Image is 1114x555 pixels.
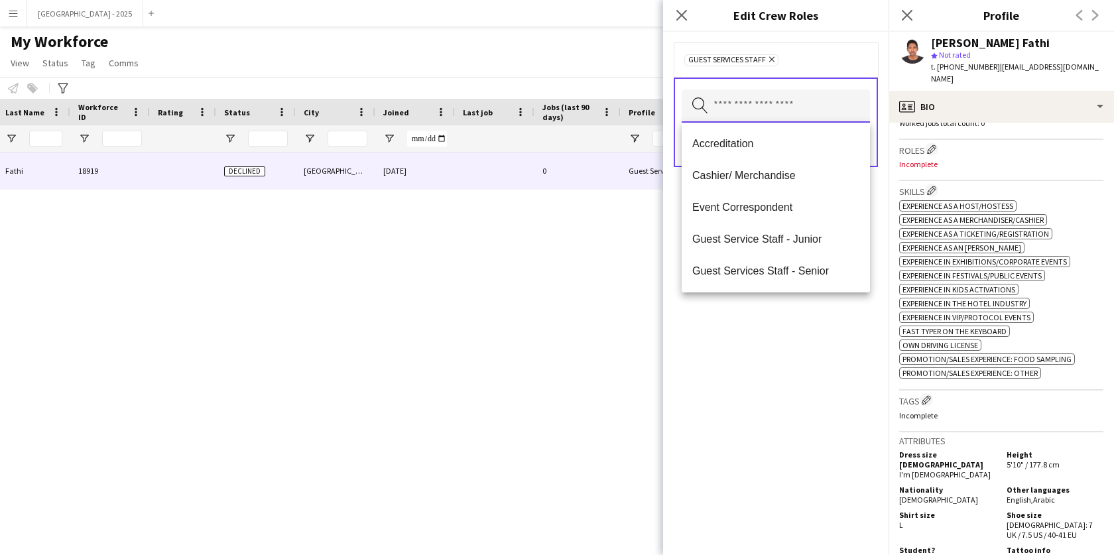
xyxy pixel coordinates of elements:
[899,393,1103,407] h3: Tags
[1007,450,1103,460] h5: Height
[109,57,139,69] span: Comms
[629,133,641,145] button: Open Filter Menu
[902,243,1021,253] span: Experience as an [PERSON_NAME]
[1007,495,1033,505] span: English ,
[383,107,409,117] span: Joined
[899,184,1103,198] h3: Skills
[29,131,62,147] input: Last Name Filter Input
[296,153,375,189] div: [GEOGRAPHIC_DATA]
[224,133,236,145] button: Open Filter Menu
[902,326,1007,336] span: Fast Typer on the Keyboard
[1007,520,1093,540] span: [DEMOGRAPHIC_DATA]: 7 UK / 7.5 US / 40-41 EU
[11,57,29,69] span: View
[899,469,991,479] span: I'm [DEMOGRAPHIC_DATA]
[899,545,996,555] h5: Student?
[1007,485,1103,495] h5: Other languages
[375,153,455,189] div: [DATE]
[899,159,1103,169] p: Incomplete
[899,520,903,530] span: L
[688,55,766,66] span: Guest Services Staff
[55,80,71,96] app-action-btn: Advanced filters
[328,131,367,147] input: City Filter Input
[304,107,319,117] span: City
[902,201,1013,211] span: Experience as a Host/Hostess
[5,133,17,145] button: Open Filter Menu
[931,62,1000,72] span: t. [PHONE_NUMBER]
[27,1,143,27] button: [GEOGRAPHIC_DATA] - 2025
[70,153,150,189] div: 18919
[902,284,1015,294] span: Experience in Kids Activations
[102,131,142,147] input: Workforce ID Filter Input
[889,91,1114,123] div: Bio
[899,410,1103,420] p: Incomplete
[37,54,74,72] a: Status
[5,107,44,117] span: Last Name
[621,153,706,189] div: Guest Services Team
[899,450,996,469] h5: Dress size [DEMOGRAPHIC_DATA]
[899,143,1103,156] h3: Roles
[692,137,859,150] span: Accreditation
[889,7,1114,24] h3: Profile
[1007,510,1103,520] h5: Shoe size
[902,257,1067,267] span: Experience in Exhibitions/Corporate Events
[42,57,68,69] span: Status
[939,50,971,60] span: Not rated
[899,435,1103,447] h3: Attributes
[82,57,95,69] span: Tag
[902,340,978,350] span: Own Driving License
[463,107,493,117] span: Last job
[103,54,144,72] a: Comms
[899,495,978,505] span: [DEMOGRAPHIC_DATA]
[899,118,1103,128] p: Worked jobs total count: 0
[652,131,698,147] input: Profile Filter Input
[931,37,1050,49] div: [PERSON_NAME] ‬‏Fathi
[542,102,597,122] span: Jobs (last 90 days)
[1007,545,1103,555] h5: Tattoo info
[899,510,996,520] h5: Shirt size
[692,265,859,277] span: Guest Services Staff - Senior
[692,233,859,245] span: Guest Service Staff - Junior
[902,312,1030,322] span: Experience in VIP/Protocol Events
[248,131,288,147] input: Status Filter Input
[383,133,395,145] button: Open Filter Menu
[902,298,1026,308] span: Experience in The Hotel Industry
[407,131,447,147] input: Joined Filter Input
[224,166,265,176] span: Declined
[5,54,34,72] a: View
[902,215,1044,225] span: Experience as a Merchandiser/Cashier
[902,271,1042,280] span: Experience in Festivals/Public Events
[902,368,1038,378] span: Promotion/Sales Experience: Other
[899,485,996,495] h5: Nationality
[78,102,126,122] span: Workforce ID
[692,169,859,182] span: Cashier/ Merchandise
[304,133,316,145] button: Open Filter Menu
[158,107,183,117] span: Rating
[902,229,1049,239] span: Experience as a Ticketing/Registration
[11,32,108,52] span: My Workforce
[534,153,621,189] div: 0
[902,354,1072,364] span: Promotion/Sales Experience: Food Sampling
[931,62,1099,84] span: | [EMAIL_ADDRESS][DOMAIN_NAME]
[224,107,250,117] span: Status
[629,107,655,117] span: Profile
[78,133,90,145] button: Open Filter Menu
[663,7,889,24] h3: Edit Crew Roles
[1007,460,1060,469] span: 5'10" / 177.8 cm
[76,54,101,72] a: Tag
[1033,495,1055,505] span: Arabic
[692,201,859,214] span: Event Correspondent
